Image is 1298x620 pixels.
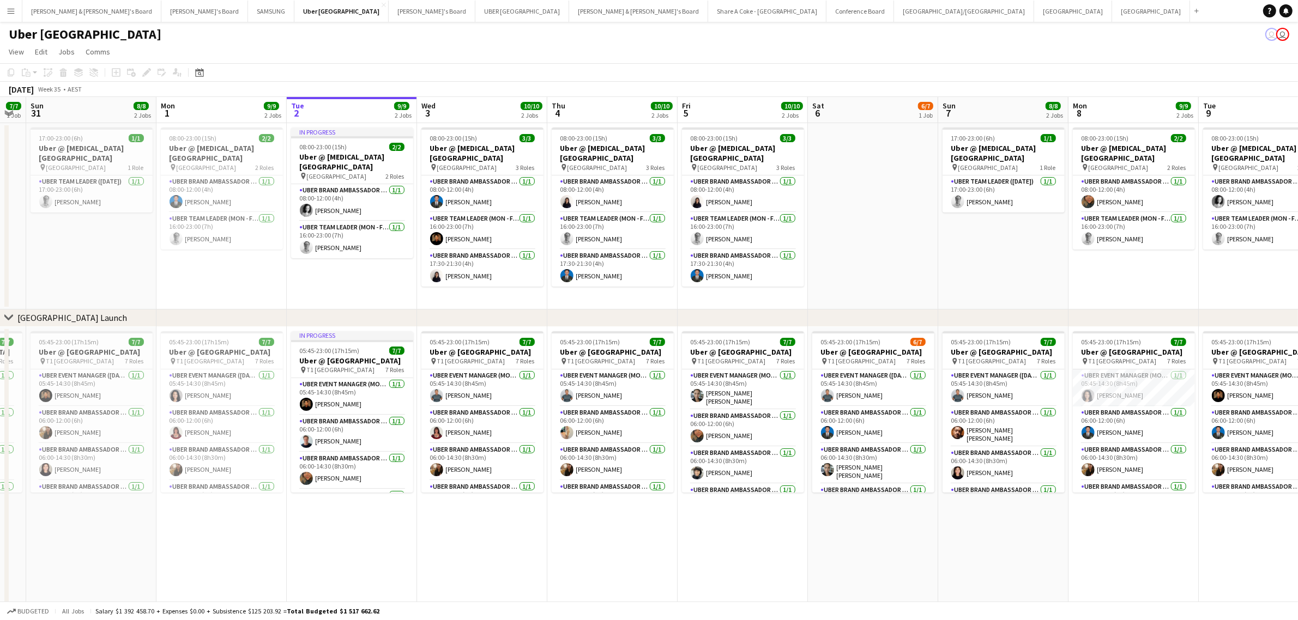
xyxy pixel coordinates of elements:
span: Budgeted [17,607,49,615]
button: [PERSON_NAME]'s Board [161,1,248,22]
button: Uber [GEOGRAPHIC_DATA] [294,1,389,22]
a: View [4,45,28,59]
button: Conference Board [826,1,894,22]
button: [PERSON_NAME] & [PERSON_NAME]'s Board [569,1,708,22]
span: Total Budgeted $1 517 662.62 [287,607,379,615]
button: [GEOGRAPHIC_DATA]/[GEOGRAPHIC_DATA] [894,1,1034,22]
button: Share A Coke - [GEOGRAPHIC_DATA] [708,1,826,22]
span: Comms [86,47,110,57]
div: Salary $1 392 458.70 + Expenses $0.00 + Subsistence $125 203.92 = [95,607,379,615]
button: Budgeted [5,605,51,617]
h1: Uber [GEOGRAPHIC_DATA] [9,26,161,42]
span: View [9,47,24,57]
div: [GEOGRAPHIC_DATA] Launch [17,312,127,323]
span: Jobs [58,47,75,57]
button: [GEOGRAPHIC_DATA] [1112,1,1190,22]
button: [GEOGRAPHIC_DATA] [1034,1,1112,22]
div: AEST [68,85,82,93]
app-user-avatar: Nesia Effendi [1265,28,1278,41]
span: All jobs [60,607,86,615]
app-user-avatar: Andy Husen [1276,28,1289,41]
a: Edit [31,45,52,59]
button: [PERSON_NAME]'s Board [389,1,475,22]
span: Edit [35,47,47,57]
button: [PERSON_NAME] & [PERSON_NAME]'s Board [22,1,161,22]
a: Jobs [54,45,79,59]
button: SAMSUNG [248,1,294,22]
div: [DATE] [9,84,34,95]
button: UBER [GEOGRAPHIC_DATA] [475,1,569,22]
a: Comms [81,45,114,59]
